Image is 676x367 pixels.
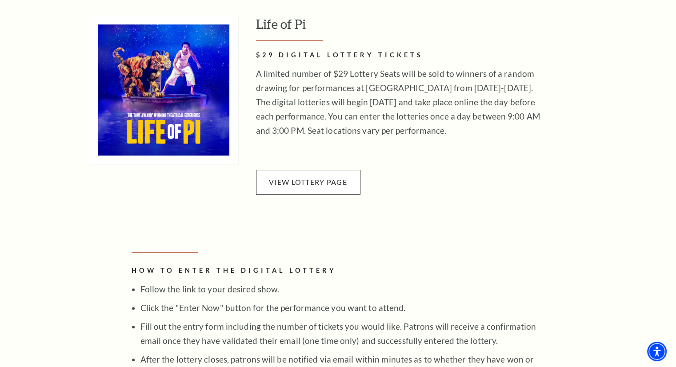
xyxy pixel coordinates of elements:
[256,68,540,136] span: A limited number of $29 Lottery Seats will be sold to winners of a random drawing for performance...
[140,282,545,296] li: Follow the link to your desired show.
[140,296,545,315] li: Click the "Enter Now" button for the performance you want to attend.
[647,342,667,361] div: Accessibility Menu
[269,178,347,186] span: View Lottery Page
[140,315,545,348] li: Fill out the entry form including the number of tickets you would like. Patrons will receive a co...
[256,16,614,41] h3: Life of Pi
[132,265,545,276] h2: HOW TO ENTER THE DIGITAL LOTTERY
[89,16,238,164] img: Life of Pi
[256,50,545,61] h2: $29 DIGITAL LOTTERY TICKETS
[256,170,360,195] a: View Lottery Page - open in a new tab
